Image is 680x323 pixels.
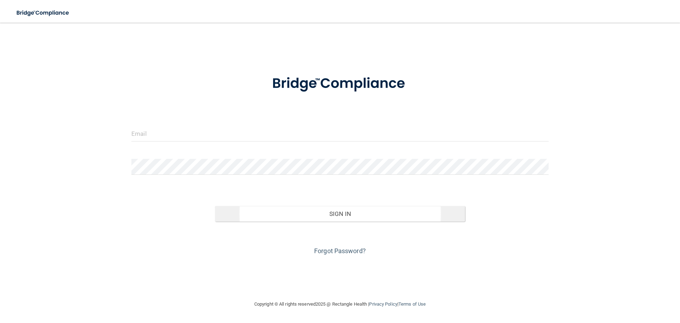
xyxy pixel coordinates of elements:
[215,206,465,222] button: Sign In
[314,247,366,255] a: Forgot Password?
[398,301,426,307] a: Terms of Use
[257,65,423,102] img: bridge_compliance_login_screen.278c3ca4.svg
[11,6,76,20] img: bridge_compliance_login_screen.278c3ca4.svg
[369,301,397,307] a: Privacy Policy
[211,293,469,316] div: Copyright © All rights reserved 2025 @ Rectangle Health | |
[131,126,549,141] input: Email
